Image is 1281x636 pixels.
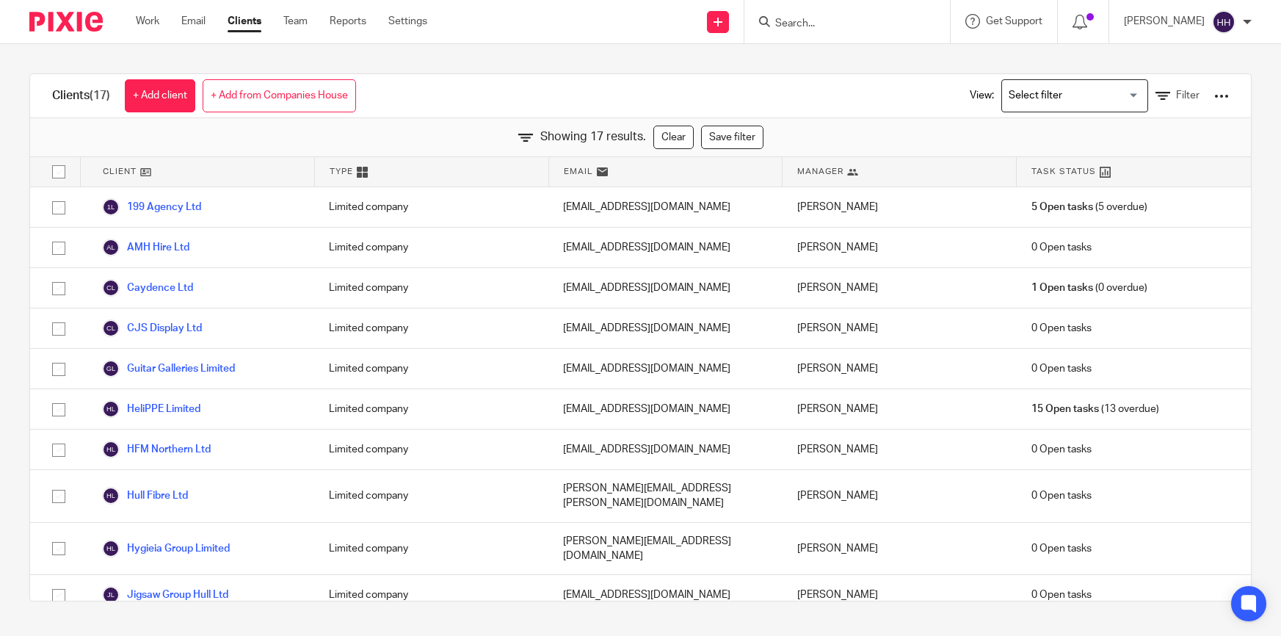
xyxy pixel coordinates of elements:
[548,268,783,308] div: [EMAIL_ADDRESS][DOMAIN_NAME]
[783,308,1017,348] div: [PERSON_NAME]
[797,165,843,178] span: Manager
[29,12,103,32] img: Pixie
[314,430,548,469] div: Limited company
[102,360,120,377] img: svg%3E
[783,523,1017,575] div: [PERSON_NAME]
[540,129,646,145] span: Showing 17 results.
[314,308,548,348] div: Limited company
[986,16,1042,26] span: Get Support
[102,360,235,377] a: Guitar Galleries Limited
[102,586,228,604] a: Jigsaw Group Hull Ltd
[283,14,308,29] a: Team
[1031,402,1099,416] span: 15 Open tasks
[783,268,1017,308] div: [PERSON_NAME]
[1004,83,1139,109] input: Search for option
[1031,281,1147,295] span: (0 overdue)
[548,523,783,575] div: [PERSON_NAME][EMAIL_ADDRESS][DOMAIN_NAME]
[1031,240,1092,255] span: 0 Open tasks
[102,540,230,557] a: Hygieia Group Limited
[1031,200,1093,214] span: 5 Open tasks
[783,389,1017,429] div: [PERSON_NAME]
[548,430,783,469] div: [EMAIL_ADDRESS][DOMAIN_NAME]
[102,400,200,418] a: HeliPPE Limited
[102,319,202,337] a: CJS Display Ltd
[181,14,206,29] a: Email
[102,198,201,216] a: 199 Agency Ltd
[102,400,120,418] img: svg%3E
[102,540,120,557] img: svg%3E
[314,187,548,227] div: Limited company
[1031,321,1092,336] span: 0 Open tasks
[314,470,548,522] div: Limited company
[548,470,783,522] div: [PERSON_NAME][EMAIL_ADDRESS][PERSON_NAME][DOMAIN_NAME]
[1001,79,1148,112] div: Search for option
[102,279,193,297] a: Caydence Ltd
[783,187,1017,227] div: [PERSON_NAME]
[102,239,120,256] img: svg%3E
[103,165,137,178] span: Client
[228,14,261,29] a: Clients
[102,319,120,337] img: svg%3E
[314,523,548,575] div: Limited company
[314,268,548,308] div: Limited company
[388,14,427,29] a: Settings
[314,389,548,429] div: Limited company
[1031,281,1093,295] span: 1 Open tasks
[102,441,211,458] a: HFM Northern Ltd
[102,586,120,604] img: svg%3E
[1031,200,1147,214] span: (5 overdue)
[783,228,1017,267] div: [PERSON_NAME]
[136,14,159,29] a: Work
[330,14,366,29] a: Reports
[548,349,783,389] div: [EMAIL_ADDRESS][DOMAIN_NAME]
[102,239,189,256] a: AMH Hire Ltd
[783,430,1017,469] div: [PERSON_NAME]
[783,349,1017,389] div: [PERSON_NAME]
[548,187,783,227] div: [EMAIL_ADDRESS][DOMAIN_NAME]
[548,228,783,267] div: [EMAIL_ADDRESS][DOMAIN_NAME]
[102,487,188,505] a: Hull Fibre Ltd
[1031,488,1092,503] span: 0 Open tasks
[1031,165,1096,178] span: Task Status
[314,349,548,389] div: Limited company
[330,165,353,178] span: Type
[783,575,1017,615] div: [PERSON_NAME]
[1212,10,1235,34] img: svg%3E
[783,470,1017,522] div: [PERSON_NAME]
[564,165,593,178] span: Email
[90,90,110,101] span: (17)
[1031,588,1092,602] span: 0 Open tasks
[1176,90,1200,101] span: Filter
[314,575,548,615] div: Limited company
[125,79,195,112] a: + Add client
[1031,361,1092,376] span: 0 Open tasks
[1124,14,1205,29] p: [PERSON_NAME]
[548,575,783,615] div: [EMAIL_ADDRESS][DOMAIN_NAME]
[948,74,1229,118] div: View:
[45,158,73,186] input: Select all
[1031,541,1092,556] span: 0 Open tasks
[102,441,120,458] img: svg%3E
[102,487,120,505] img: svg%3E
[548,389,783,429] div: [EMAIL_ADDRESS][DOMAIN_NAME]
[1031,402,1159,416] span: (13 overdue)
[774,18,906,31] input: Search
[701,126,763,149] a: Save filter
[102,198,120,216] img: svg%3E
[548,308,783,348] div: [EMAIL_ADDRESS][DOMAIN_NAME]
[653,126,694,149] a: Clear
[314,228,548,267] div: Limited company
[52,88,110,104] h1: Clients
[102,279,120,297] img: svg%3E
[203,79,356,112] a: + Add from Companies House
[1031,442,1092,457] span: 0 Open tasks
